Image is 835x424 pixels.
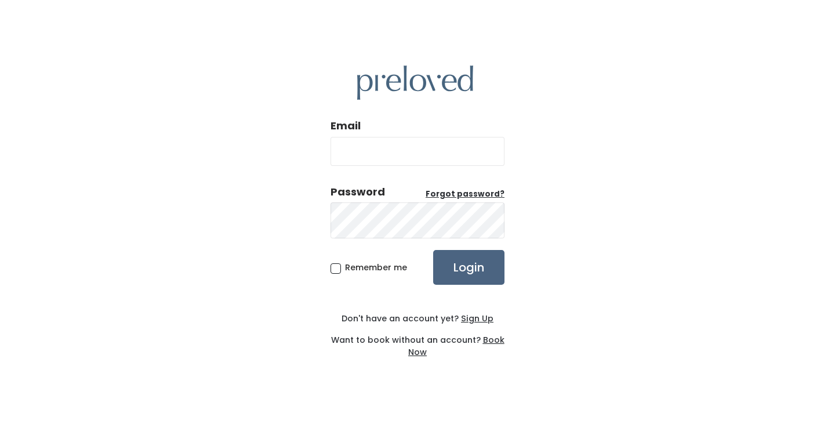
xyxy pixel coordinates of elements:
[331,118,361,133] label: Email
[426,189,504,200] a: Forgot password?
[345,262,407,273] span: Remember me
[331,325,504,358] div: Want to book without an account?
[461,313,493,324] u: Sign Up
[408,334,504,358] a: Book Now
[459,313,493,324] a: Sign Up
[331,184,385,200] div: Password
[433,250,504,285] input: Login
[331,313,504,325] div: Don't have an account yet?
[357,66,473,100] img: preloved logo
